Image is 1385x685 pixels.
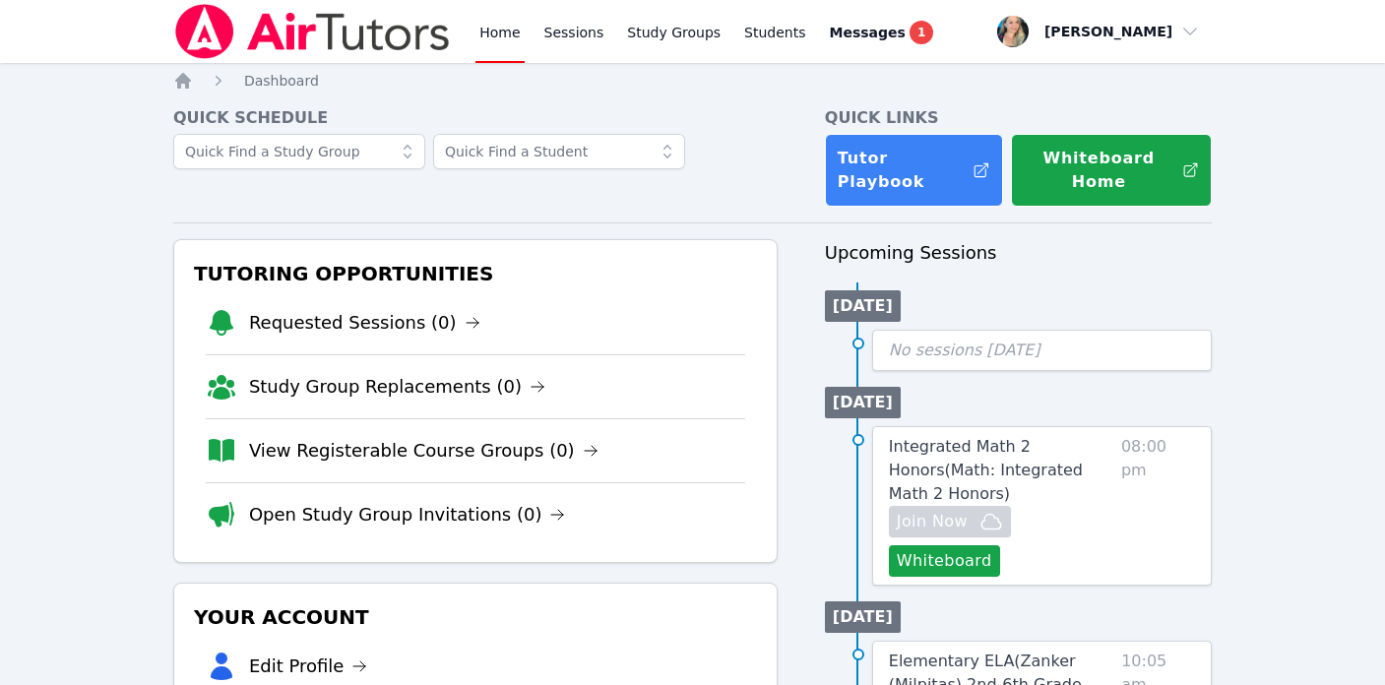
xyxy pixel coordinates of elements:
[825,134,1003,207] a: Tutor Playbook
[889,435,1113,506] a: Integrated Math 2 Honors(Math: Integrated Math 2 Honors)
[825,387,901,418] li: [DATE]
[889,545,1000,577] button: Whiteboard
[897,510,968,533] span: Join Now
[825,239,1212,267] h3: Upcoming Sessions
[173,71,1212,91] nav: Breadcrumb
[825,601,901,633] li: [DATE]
[190,599,761,635] h3: Your Account
[825,106,1212,130] h4: Quick Links
[889,506,1011,537] button: Join Now
[433,134,685,169] input: Quick Find a Student
[173,106,778,130] h4: Quick Schedule
[825,290,901,322] li: [DATE]
[830,23,906,42] span: Messages
[249,653,368,680] a: Edit Profile
[173,4,452,59] img: Air Tutors
[889,341,1040,359] span: No sessions [DATE]
[249,437,598,465] a: View Registerable Course Groups (0)
[249,501,566,529] a: Open Study Group Invitations (0)
[910,21,933,44] span: 1
[190,256,761,291] h3: Tutoring Opportunities
[244,71,319,91] a: Dashboard
[249,309,480,337] a: Requested Sessions (0)
[173,134,425,169] input: Quick Find a Study Group
[1121,435,1195,577] span: 08:00 pm
[889,437,1083,503] span: Integrated Math 2 Honors ( Math: Integrated Math 2 Honors )
[1011,134,1212,207] button: Whiteboard Home
[244,73,319,89] span: Dashboard
[249,373,545,401] a: Study Group Replacements (0)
